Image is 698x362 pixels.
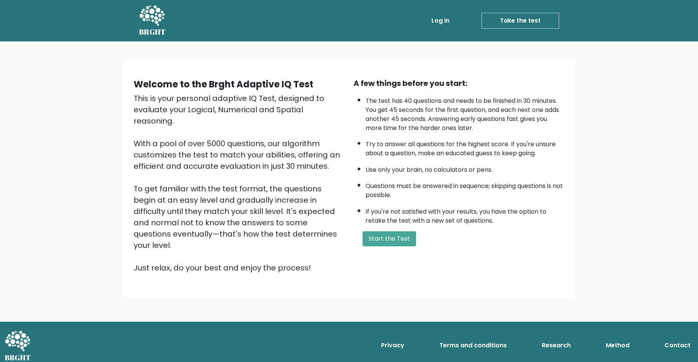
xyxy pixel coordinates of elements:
[139,27,166,37] h5: BRGHT
[134,93,344,273] div: This is your personal adaptive IQ Test, designed to evaluate your Logical, Numerical and Spatial ...
[366,162,564,174] li: Use only your brain, no calculators or pens.
[428,13,453,28] a: Log in
[378,338,407,353] a: Privacy
[482,13,559,29] a: Take the test
[366,203,564,225] li: If you're not satisfied with your results, you have the option to retake the test with a new set ...
[366,93,564,133] li: The test has 40 questions and needs to be finished in 30 minutes. You get 45 seconds for the firs...
[436,338,510,353] a: Terms and conditions
[603,338,632,353] a: Method
[366,136,564,158] li: Try to answer all questions for the highest score. If you're unsure about a question, make an edu...
[139,3,166,38] a: BRGHT
[134,78,313,90] b: Welcome to the Brght Adaptive IQ Test
[363,231,416,246] button: Start the Test
[354,78,564,89] div: A few things before you start:
[366,178,564,200] li: Questions must be answered in sequence; skipping questions is not possible.
[539,338,574,353] a: Research
[661,338,693,353] a: Contact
